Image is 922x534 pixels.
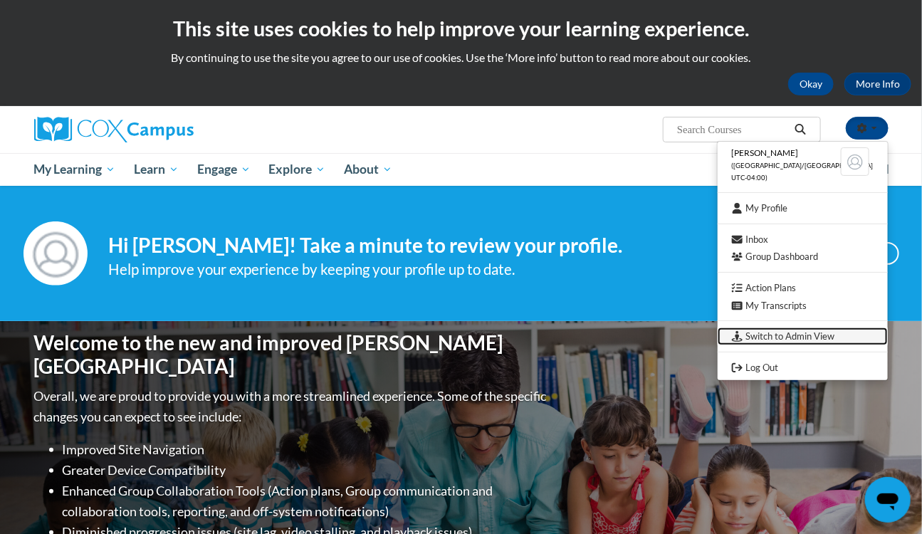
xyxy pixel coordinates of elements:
span: Learn [134,161,179,178]
h1: Welcome to the new and improved [PERSON_NAME][GEOGRAPHIC_DATA] [34,331,550,379]
button: Search [790,121,811,138]
img: Learner Profile Avatar [841,147,869,176]
button: Okay [788,73,834,95]
li: Greater Device Compatibility [63,460,550,481]
span: My Learning [33,161,115,178]
a: Action Plans [718,279,888,297]
iframe: Button to launch messaging window [865,477,911,523]
li: Enhanced Group Collaboration Tools (Action plans, Group communication and collaboration tools, re... [63,481,550,522]
span: Engage [197,161,251,178]
a: Cox Campus [34,117,305,142]
a: My Transcripts [718,297,888,315]
a: Explore [259,153,335,186]
a: My Profile [718,199,888,217]
div: Help improve your experience by keeping your profile up to date. [109,258,790,281]
a: Group Dashboard [718,248,888,266]
input: Search Courses [676,121,790,138]
p: Overall, we are proud to provide you with a more streamlined experience. Some of the specific cha... [34,386,550,427]
a: Engage [188,153,260,186]
h2: This site uses cookies to help improve your learning experience. [11,14,911,43]
span: ([GEOGRAPHIC_DATA]/[GEOGRAPHIC_DATA] UTC-04:00) [732,162,874,182]
a: Logout [718,359,888,377]
span: Explore [268,161,325,178]
a: About [335,153,402,186]
a: More Info [844,73,911,95]
p: By continuing to use the site you agree to our use of cookies. Use the ‘More info’ button to read... [11,50,911,66]
button: Account Settings [846,117,889,140]
span: About [344,161,392,178]
li: Improved Site Navigation [63,439,550,460]
h4: Hi [PERSON_NAME]! Take a minute to review your profile. [109,234,790,258]
img: Profile Image [23,221,88,286]
img: Cox Campus [34,117,194,142]
div: Main menu [13,153,910,186]
span: [PERSON_NAME] [732,147,799,158]
a: Inbox [718,231,888,248]
a: Switch to Admin View [718,328,888,345]
a: My Learning [25,153,125,186]
a: Learn [125,153,188,186]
